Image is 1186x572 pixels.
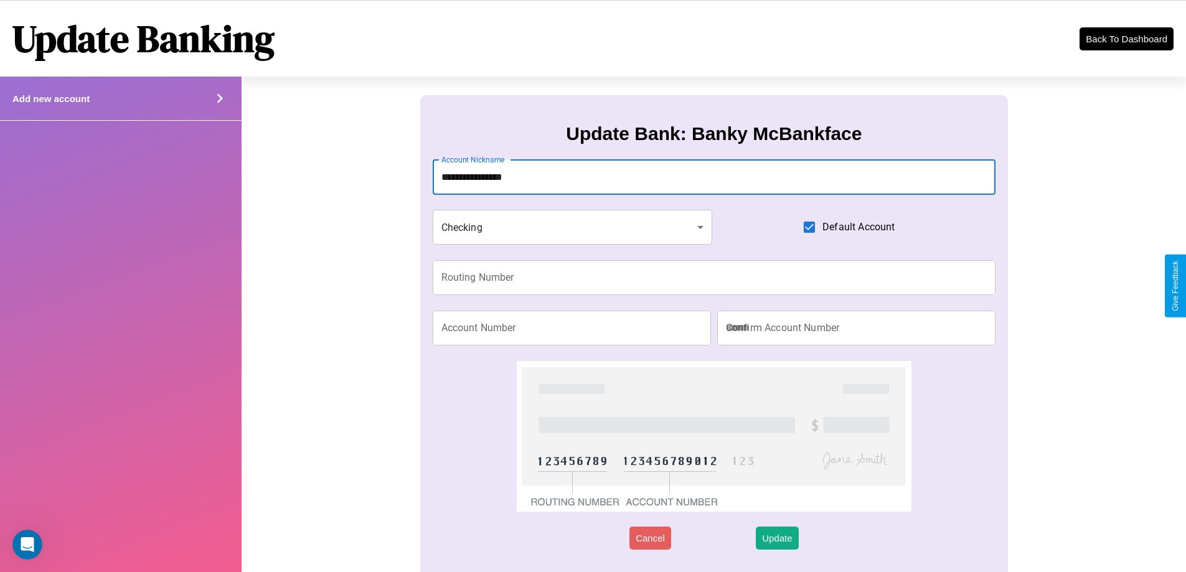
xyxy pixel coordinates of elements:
button: Update [756,527,798,550]
h1: Update Banking [12,13,275,64]
img: check [517,361,911,512]
div: Checking [433,210,713,245]
button: Cancel [629,527,671,550]
button: Back To Dashboard [1080,27,1174,50]
label: Account Nickname [441,154,505,165]
h4: Add new account [12,93,90,104]
h3: Update Bank: Banky McBankface [566,123,862,144]
div: Give Feedback [1171,261,1180,311]
iframe: Intercom live chat [12,530,42,560]
span: Default Account [822,220,895,235]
